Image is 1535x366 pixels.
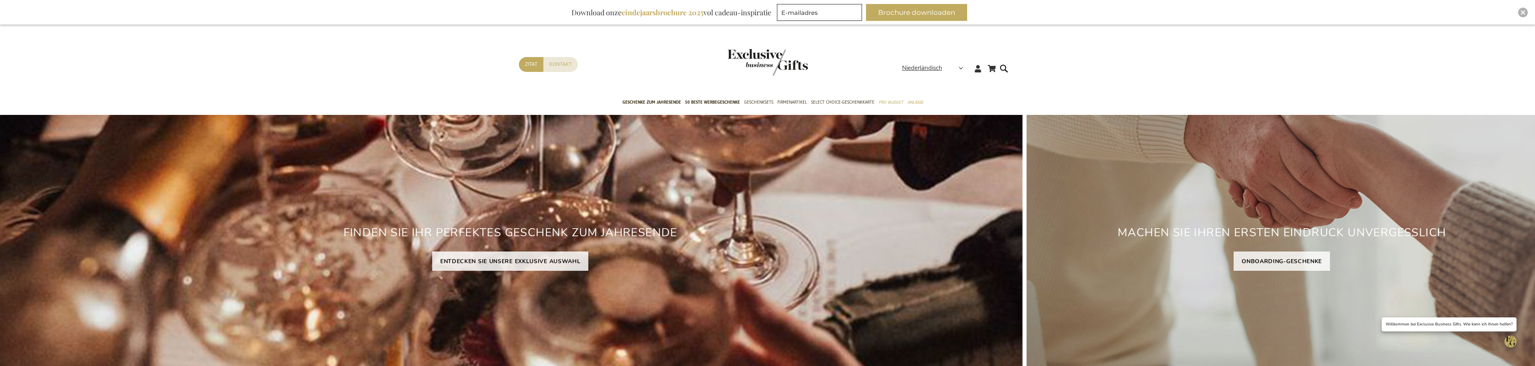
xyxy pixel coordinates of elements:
[685,93,740,113] a: 50 beste Werbegeschenke
[1521,10,1525,15] img: Close
[744,93,773,113] a: Geschenksets
[907,93,923,113] a: Anlässe
[777,93,807,113] a: Firmenartikel
[878,98,903,106] font: Pro Budget
[777,4,864,23] form: marketing offers and promotions
[568,4,775,21] div: Download onze vol cadeau-inspiratie
[728,49,768,76] a: Ladenlogo
[525,61,537,67] font: Zitat
[811,93,874,113] a: Select Choice-Geschenkkarte
[744,98,773,106] font: Geschenksets
[549,61,572,67] font: Kontakt
[432,251,589,271] a: ENTDECKEN SIE UNSERE EXKLUSIVE AUSWAHL
[878,93,903,113] a: Pro Budget
[1518,8,1528,17] div: Close
[622,8,703,17] b: eindejaarsbrochure 2025
[777,98,807,106] font: Firmenartikel
[344,225,677,240] font: FINDEN SIE IHR PERFEKTES GESCHENK ZUM JAHRESENDE
[728,49,808,76] img: Exklusives Logo für Geschäftsgeschenke
[907,98,923,106] font: Anlässe
[622,93,681,113] a: Geschenke zum Jahresende
[902,64,942,72] font: Niederländisch
[622,98,681,106] font: Geschenke zum Jahresende
[685,98,740,106] font: 50 beste Werbegeschenke
[777,4,862,21] input: E-mailadres
[1242,258,1322,265] font: ONBOARDING-GESCHENKE
[543,57,578,72] a: Kontakt
[1234,251,1330,271] a: ONBOARDING-GESCHENKE
[811,98,874,106] font: Select Choice-Geschenkkarte
[866,4,967,21] button: Brochure downloaden
[519,57,543,72] a: Zitat
[1118,225,1446,240] font: Machen Sie Ihren ersten Eindruck unvergesslich
[440,258,581,265] font: ENTDECKEN SIE UNSERE EXKLUSIVE AUSWAHL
